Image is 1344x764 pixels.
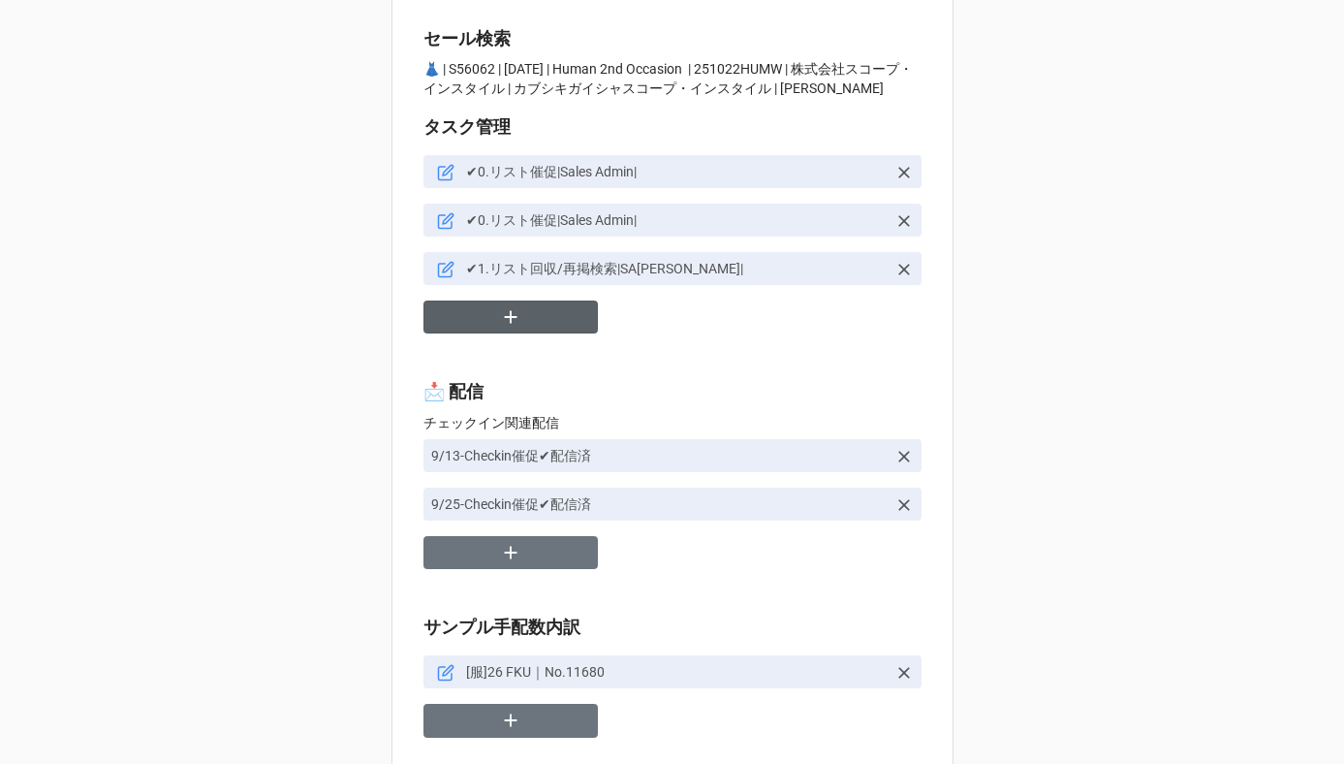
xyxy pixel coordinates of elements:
p: 9/13-Checkin催促✔︎配信済 [431,446,887,465]
p: 👗 | S56062 | [DATE] | Human 2nd Occasion | 251022HUMW | 株式会社スコープ・インスタイル | カブシキガイシャスコープ・インスタイル | [... [423,59,922,98]
p: チェックイン関連配信 [423,413,922,432]
label: タスク管理 [423,113,511,141]
label: サンプル手配数内訳 [423,614,580,641]
p: 9/25-Checkin催促✔︎配信済 [431,494,887,514]
label: 📩 配信 [423,378,484,405]
p: [服]26 FKU｜No.11680 [466,662,887,682]
p: ✔︎0.リスト催促|Sales Admin| [466,210,887,230]
p: ✔︎0.リスト催促|Sales Admin| [466,162,887,181]
p: ✔︎1.リスト回収/再掲検索|SA[PERSON_NAME]| [466,259,887,278]
b: セール検索 [423,28,511,48]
